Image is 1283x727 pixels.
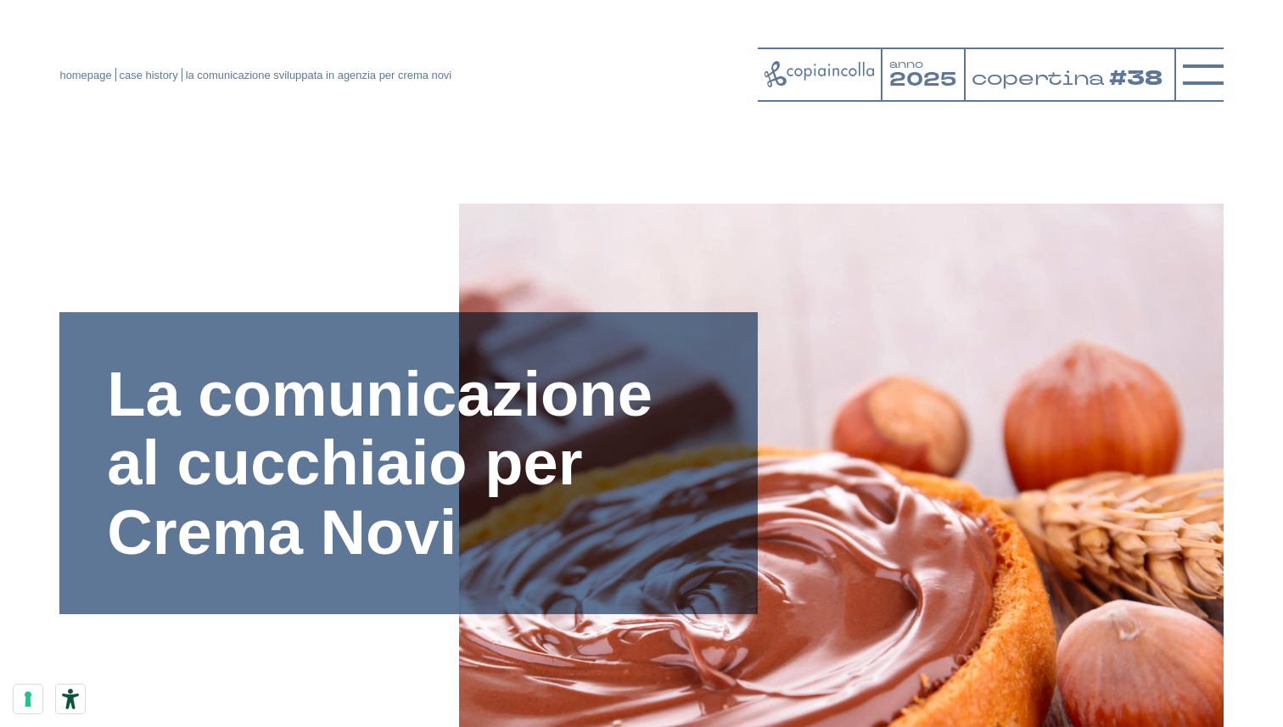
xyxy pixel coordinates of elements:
tspan: 2025 [889,67,956,92]
a: case history [120,69,178,81]
h1: La comunicazione al cucchiaio per Crema Novi [107,360,710,568]
tspan: #38 [1112,64,1166,93]
tspan: copertina [972,64,1107,91]
a: homepage [59,69,111,81]
button: Le tue preferenze relative al consenso per le tecnologie di tracciamento [14,685,42,713]
span: la comunicazione sviluppata in agenzia per crema novi [186,69,452,81]
tspan: anno [889,58,923,72]
button: Strumenti di accessibilità [56,685,85,713]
